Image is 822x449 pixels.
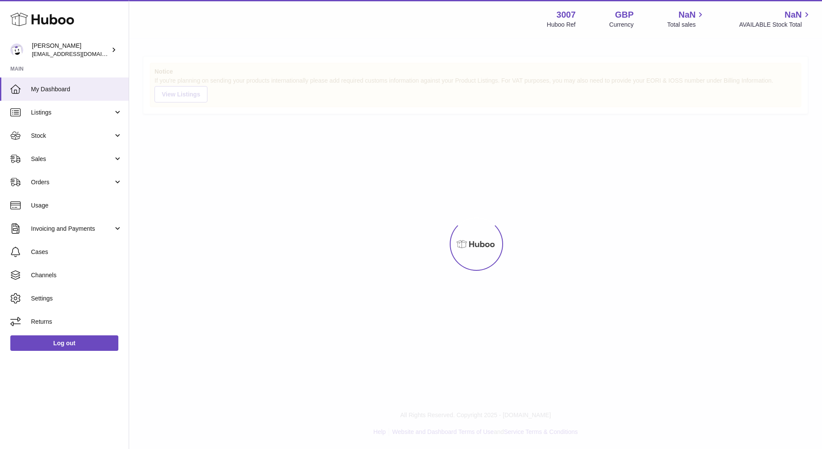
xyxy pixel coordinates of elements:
[31,201,122,210] span: Usage
[31,271,122,279] span: Channels
[609,21,634,29] div: Currency
[615,9,633,21] strong: GBP
[31,85,122,93] span: My Dashboard
[556,9,576,21] strong: 3007
[32,50,127,57] span: [EMAIL_ADDRESS][DOMAIN_NAME]
[31,248,122,256] span: Cases
[667,9,705,29] a: NaN Total sales
[31,294,122,303] span: Settings
[667,21,705,29] span: Total sales
[10,335,118,351] a: Log out
[31,225,113,233] span: Invoicing and Payments
[678,9,695,21] span: NaN
[31,132,113,140] span: Stock
[739,21,812,29] span: AVAILABLE Stock Total
[547,21,576,29] div: Huboo Ref
[10,43,23,56] img: bevmay@maysama.com
[31,155,113,163] span: Sales
[31,108,113,117] span: Listings
[31,318,122,326] span: Returns
[32,42,109,58] div: [PERSON_NAME]
[739,9,812,29] a: NaN AVAILABLE Stock Total
[785,9,802,21] span: NaN
[31,178,113,186] span: Orders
